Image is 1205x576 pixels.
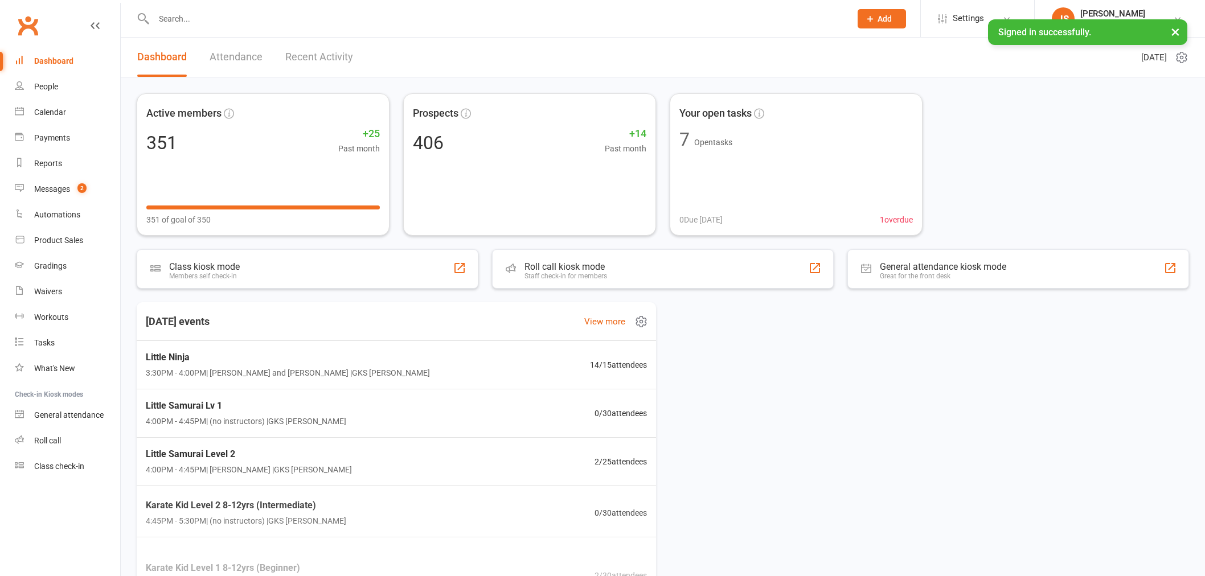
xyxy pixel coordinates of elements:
[146,213,211,226] span: 351 of goal of 350
[605,126,646,142] span: +14
[679,130,690,149] div: 7
[210,38,263,77] a: Attendance
[146,134,177,152] div: 351
[338,126,380,142] span: +25
[15,330,120,356] a: Tasks
[595,407,647,419] span: 0 / 30 attendees
[595,455,647,468] span: 2 / 25 attendees
[34,410,104,419] div: General attendance
[679,105,752,122] span: Your open tasks
[146,367,430,379] span: 3:30PM - 4:00PM | [PERSON_NAME] and [PERSON_NAME] | GKS [PERSON_NAME]
[34,287,62,296] div: Waivers
[880,213,913,226] span: 1 overdue
[595,507,647,519] span: 0 / 30 attendees
[34,462,84,471] div: Class check-in
[15,454,120,479] a: Class kiosk mode
[34,338,55,347] div: Tasks
[34,364,75,373] div: What's New
[15,74,120,100] a: People
[34,236,83,245] div: Product Sales
[679,213,723,226] span: 0 Due [DATE]
[15,402,120,428] a: General attendance kiosk mode
[146,515,346,527] span: 4:45PM - 5:30PM | (no instructors) | GKS [PERSON_NAME]
[998,27,1091,38] span: Signed in successfully.
[15,100,120,125] a: Calendar
[15,48,120,74] a: Dashboard
[880,272,1006,280] div: Great for the front desk
[858,9,906,28] button: Add
[524,272,607,280] div: Staff check-in for members
[34,108,66,117] div: Calendar
[146,398,346,413] span: Little Samurai Lv 1
[605,142,646,155] span: Past month
[413,105,458,122] span: Prospects
[694,138,732,147] span: Open tasks
[146,350,430,365] span: Little Ninja
[34,210,80,219] div: Automations
[34,312,68,322] div: Workouts
[150,11,843,27] input: Search...
[1165,19,1186,44] button: ×
[34,184,70,194] div: Messages
[584,315,625,328] a: View more
[146,447,352,462] span: Little Samurai Level 2
[15,279,120,305] a: Waivers
[285,38,353,77] a: Recent Activity
[137,311,219,332] h3: [DATE] events
[1080,19,1150,29] div: Guy's Karate School
[524,261,607,272] div: Roll call kiosk mode
[34,82,58,91] div: People
[15,305,120,330] a: Workouts
[137,38,187,77] a: Dashboard
[146,105,222,122] span: Active members
[1080,9,1150,19] div: [PERSON_NAME]
[15,125,120,151] a: Payments
[15,176,120,202] a: Messages 2
[15,202,120,228] a: Automations
[146,561,346,575] span: Karate Kid Level 1 8-12yrs (Beginner)
[169,272,240,280] div: Members self check-in
[34,261,67,270] div: Gradings
[338,142,380,155] span: Past month
[15,428,120,454] a: Roll call
[34,56,73,65] div: Dashboard
[34,133,70,142] div: Payments
[953,6,984,31] span: Settings
[878,14,892,23] span: Add
[880,261,1006,272] div: General attendance kiosk mode
[15,151,120,176] a: Reports
[14,11,42,40] a: Clubworx
[590,359,647,371] span: 14 / 15 attendees
[1052,7,1075,30] div: JS
[15,228,120,253] a: Product Sales
[15,356,120,381] a: What's New
[34,436,61,445] div: Roll call
[146,498,346,513] span: Karate Kid Level 2 8-12yrs (Intermediate)
[34,159,62,168] div: Reports
[146,463,352,476] span: 4:00PM - 4:45PM | [PERSON_NAME] | GKS [PERSON_NAME]
[15,253,120,279] a: Gradings
[413,134,444,152] div: 406
[169,261,240,272] div: Class kiosk mode
[77,183,87,193] span: 2
[146,415,346,427] span: 4:00PM - 4:45PM | (no instructors) | GKS [PERSON_NAME]
[1141,51,1167,64] span: [DATE]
